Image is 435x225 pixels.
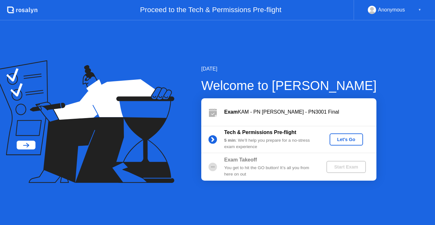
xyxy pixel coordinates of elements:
[332,137,360,142] div: Let's Go
[201,65,377,73] div: [DATE]
[224,165,316,178] div: You get to hit the GO button! It’s all you from here on out
[330,133,363,146] button: Let's Go
[326,161,366,173] button: Start Exam
[224,138,236,143] b: 5 min
[224,109,238,115] b: Exam
[224,108,376,116] div: KAM - PN [PERSON_NAME] - PN3001 Final
[378,6,405,14] div: Anonymous
[418,6,421,14] div: ▼
[224,137,316,150] div: : We’ll help you prepare for a no-stress exam experience
[201,76,377,95] div: Welcome to [PERSON_NAME]
[224,130,296,135] b: Tech & Permissions Pre-flight
[224,157,257,162] b: Exam Takeoff
[329,164,363,169] div: Start Exam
